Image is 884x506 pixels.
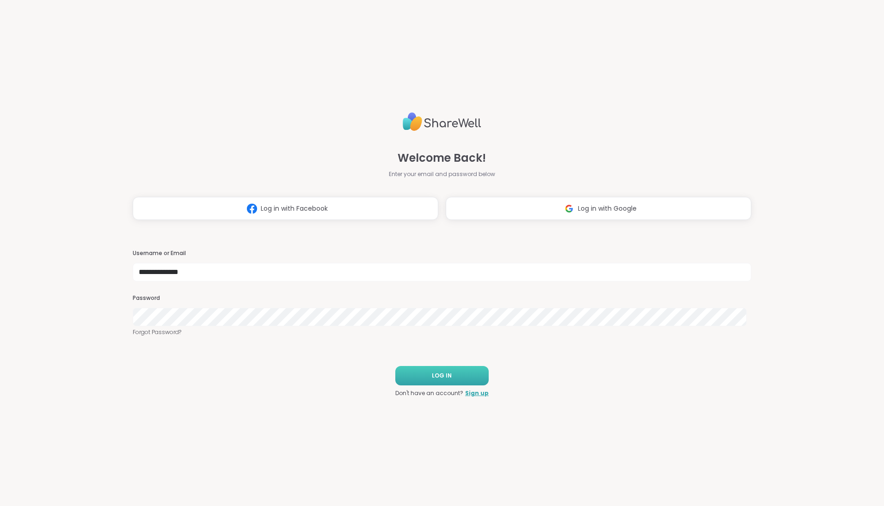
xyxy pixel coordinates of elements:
span: Enter your email and password below [389,170,495,178]
span: Log in with Google [578,204,637,213]
span: Log in with Facebook [261,204,328,213]
span: Don't have an account? [395,389,463,397]
button: Log in with Facebook [133,197,438,220]
span: LOG IN [432,372,452,380]
a: Sign up [465,389,489,397]
span: Welcome Back! [398,150,486,166]
button: Log in with Google [446,197,751,220]
h3: Password [133,294,751,302]
button: LOG IN [395,366,489,385]
img: ShareWell Logo [403,109,481,135]
a: Forgot Password? [133,328,751,336]
h3: Username or Email [133,250,751,257]
img: ShareWell Logomark [243,200,261,217]
img: ShareWell Logomark [560,200,578,217]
